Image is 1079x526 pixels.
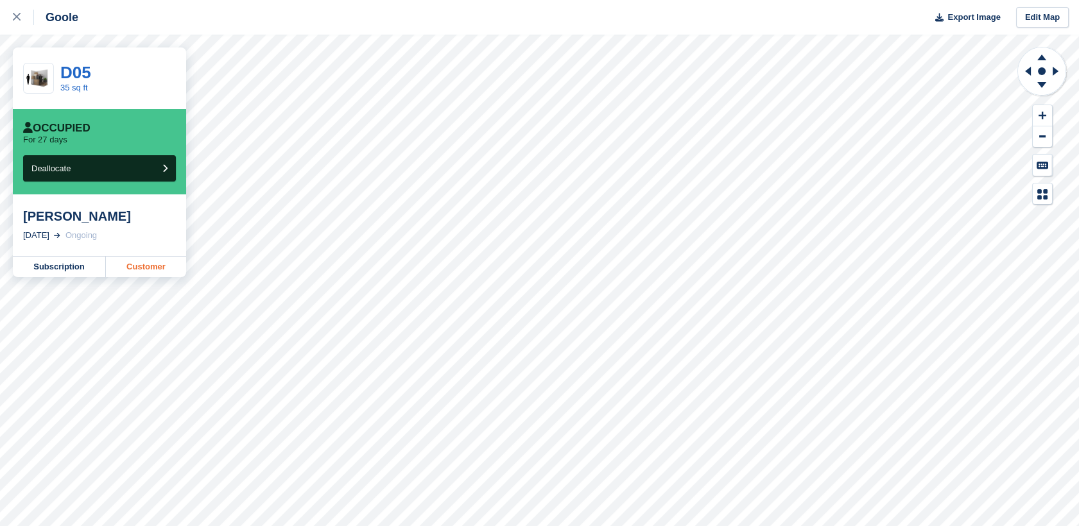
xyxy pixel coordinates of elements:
button: Zoom In [1033,105,1052,126]
button: Export Image [928,7,1001,28]
a: 35 sq ft [60,83,88,92]
button: Zoom Out [1033,126,1052,148]
div: [PERSON_NAME] [23,208,176,224]
button: Deallocate [23,155,176,182]
span: Deallocate [31,164,71,173]
a: Edit Map [1016,7,1069,28]
button: Keyboard Shortcuts [1033,155,1052,176]
div: Ongoing [65,229,97,242]
img: 32-sqft-unit.jpg [24,67,53,90]
a: Customer [106,257,186,277]
p: For 27 days [23,135,67,145]
a: Subscription [13,257,106,277]
div: Goole [34,10,78,25]
span: Export Image [947,11,1000,24]
button: Map Legend [1033,183,1052,205]
a: D05 [60,63,91,82]
img: arrow-right-light-icn-cde0832a797a2874e46488d9cf13f60e5c3a73dbe684e267c42b8395dfbc2abf.svg [54,233,60,238]
div: Occupied [23,122,91,135]
div: [DATE] [23,229,49,242]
